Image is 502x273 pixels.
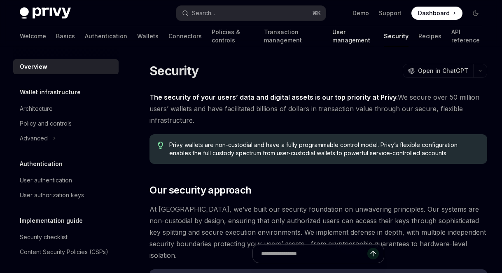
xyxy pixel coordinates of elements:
[56,26,75,46] a: Basics
[168,26,202,46] a: Connectors
[418,9,450,17] span: Dashboard
[418,26,441,46] a: Recipes
[176,6,326,21] button: Open search
[20,190,84,200] div: User authorization keys
[20,159,63,169] h5: Authentication
[379,9,402,17] a: Support
[353,9,369,17] a: Demo
[149,203,487,261] span: At [GEOGRAPHIC_DATA], we’ve built our security foundation on unwavering principles. Our systems a...
[312,10,321,16] span: ⌘ K
[13,101,119,116] a: Architecture
[192,8,215,18] div: Search...
[212,26,254,46] a: Policies & controls
[20,247,108,257] div: Content Security Policies (CSPs)
[20,232,68,242] div: Security checklist
[158,142,163,149] svg: Tip
[20,7,71,19] img: dark logo
[149,93,398,101] strong: The security of your users’ data and digital assets is our top priority at Privy.
[469,7,482,20] button: Toggle dark mode
[149,184,251,197] span: Our security approach
[20,104,53,114] div: Architecture
[264,26,322,46] a: Transaction management
[13,188,119,203] a: User authorization keys
[13,131,119,146] button: Toggle Advanced section
[418,67,468,75] span: Open in ChatGPT
[13,230,119,245] a: Security checklist
[20,62,47,72] div: Overview
[149,91,487,126] span: We secure over 50 million users’ wallets and have facilitated billions of dollars in transaction ...
[20,26,46,46] a: Welcome
[13,173,119,188] a: User authentication
[13,116,119,131] a: Policy and controls
[403,64,473,78] button: Open in ChatGPT
[137,26,159,46] a: Wallets
[20,87,81,97] h5: Wallet infrastructure
[367,248,379,259] button: Send message
[13,59,119,74] a: Overview
[20,216,83,226] h5: Implementation guide
[85,26,127,46] a: Authentication
[261,245,367,263] input: Ask a question...
[411,7,462,20] a: Dashboard
[149,63,198,78] h1: Security
[332,26,374,46] a: User management
[20,175,72,185] div: User authentication
[169,141,479,157] span: Privy wallets are non-custodial and have a fully programmable control model. Privy’s flexible con...
[451,26,482,46] a: API reference
[13,245,119,259] a: Content Security Policies (CSPs)
[20,133,48,143] div: Advanced
[384,26,409,46] a: Security
[20,119,72,128] div: Policy and controls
